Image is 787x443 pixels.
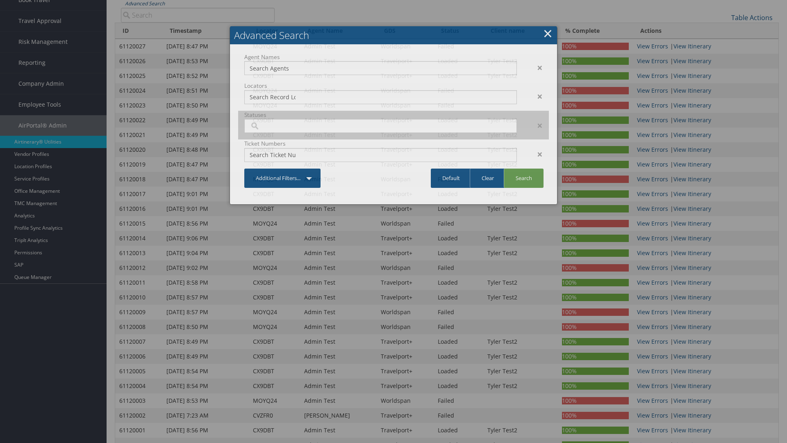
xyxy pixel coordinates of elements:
[244,139,517,148] label: Ticket Numbers
[250,64,296,72] input: Search Agents
[504,169,544,188] a: Search
[543,25,553,41] a: Close
[470,169,505,188] a: Clear
[523,91,549,101] div: ×
[523,121,549,130] div: ×
[431,169,471,188] a: Default
[244,53,517,61] label: Agent Names
[244,82,517,90] label: Locators
[250,151,296,159] input: Search Ticket Number
[250,93,296,101] input: Search Record Locators
[523,63,549,73] div: ×
[230,26,557,44] h2: Advanced Search
[523,149,549,159] div: ×
[244,111,517,119] label: Statuses
[244,169,321,188] a: Additional Filters...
